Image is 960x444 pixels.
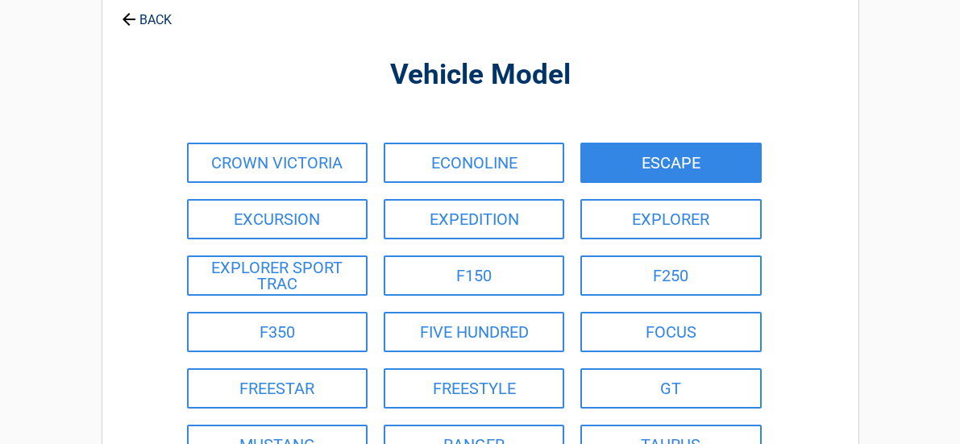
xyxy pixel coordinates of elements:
[384,368,564,409] a: FREESTYLE
[384,199,564,239] a: EXPEDITION
[187,199,368,239] a: EXCURSION
[580,368,761,409] a: GT
[187,255,368,296] a: EXPLORER SPORT TRAC
[580,255,761,296] a: F250
[384,312,564,352] a: FIVE HUNDRED
[384,143,564,183] a: ECONOLINE
[187,368,368,409] a: FREESTAR
[191,56,770,94] h2: Vehicle Model
[580,199,761,239] a: EXPLORER
[384,255,564,296] a: F150
[187,312,368,352] a: F350
[187,143,368,183] a: CROWN VICTORIA
[580,312,761,352] a: FOCUS
[580,143,761,183] a: ESCAPE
